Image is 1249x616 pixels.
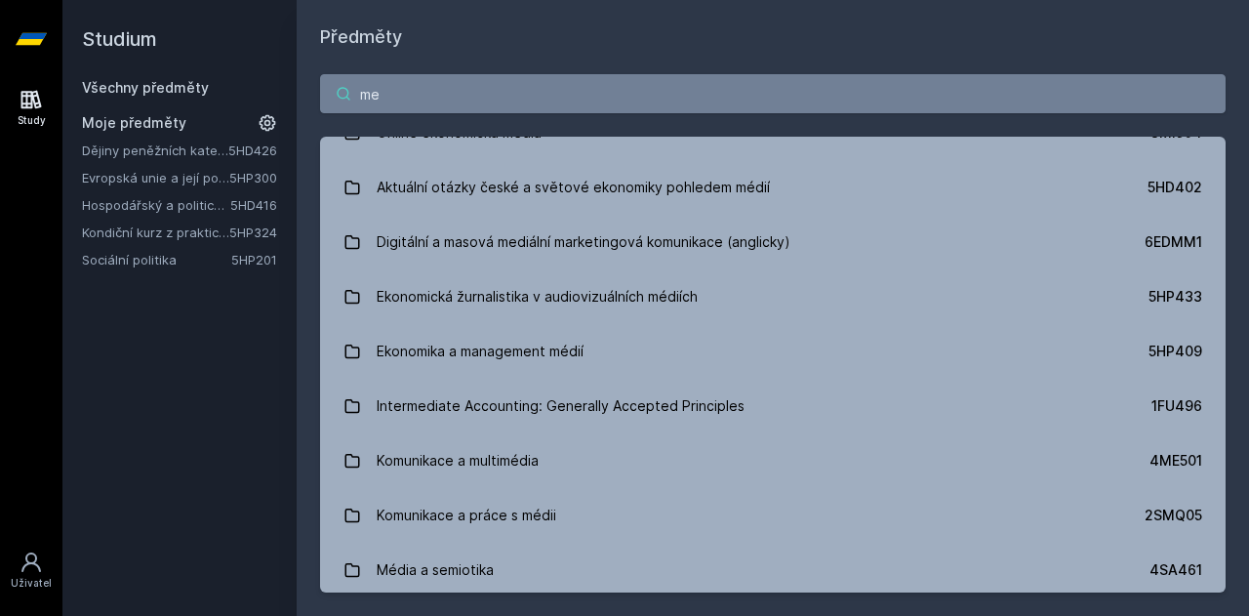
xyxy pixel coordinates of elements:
div: 5HD402 [1148,178,1202,197]
div: Study [18,113,46,128]
a: 5HD426 [228,143,277,158]
div: 5HP433 [1148,287,1202,307]
div: 4ME501 [1149,451,1202,471]
div: Ekonomika a management médií [377,332,584,371]
div: 2SMQ05 [1145,506,1202,525]
a: Uživatel [4,541,59,600]
div: 6EDMM1 [1145,232,1202,252]
div: 4SA461 [1149,560,1202,580]
a: Kondiční kurz z praktické hospodářské politiky [82,223,229,242]
a: Ekonomika a management médií 5HP409 [320,324,1226,379]
a: Study [4,78,59,138]
a: Ekonomická žurnalistika v audiovizuálních médiích 5HP433 [320,269,1226,324]
div: Komunikace a multimédia [377,441,539,480]
a: Sociální politika [82,250,231,269]
a: Intermediate Accounting: Generally Accepted Principles 1FU496 [320,379,1226,433]
div: 1FU496 [1151,396,1202,416]
a: Média a semiotika 4SA461 [320,543,1226,597]
div: Ekonomická žurnalistika v audiovizuálních médiích [377,277,698,316]
a: Digitální a masová mediální marketingová komunikace (anglicky) 6EDMM1 [320,215,1226,269]
a: Dějiny peněžních kategorií a institucí [82,141,228,160]
a: Aktuální otázky české a světové ekonomiky pohledem médií 5HD402 [320,160,1226,215]
a: 5HP201 [231,252,277,267]
a: Evropská unie a její politiky [82,168,229,187]
span: Moje předměty [82,113,186,133]
div: Komunikace a práce s médii [377,496,556,535]
div: Uživatel [11,576,52,591]
input: Název nebo ident předmětu… [320,74,1226,113]
a: 5HP300 [229,170,277,185]
h1: Předměty [320,23,1226,51]
div: Intermediate Accounting: Generally Accepted Principles [377,387,745,426]
a: Všechny předměty [82,79,209,96]
a: Hospodářský a politický vývoj Evropy ve 20.století [82,195,230,215]
a: 5HP324 [229,225,277,240]
a: 5HD416 [230,197,277,213]
div: 5HP409 [1148,342,1202,361]
div: Aktuální otázky české a světové ekonomiky pohledem médií [377,168,770,207]
a: Komunikace a multimédia 4ME501 [320,433,1226,488]
a: Komunikace a práce s médii 2SMQ05 [320,488,1226,543]
div: Média a semiotika [377,551,494,590]
div: Digitální a masová mediální marketingová komunikace (anglicky) [377,223,790,262]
